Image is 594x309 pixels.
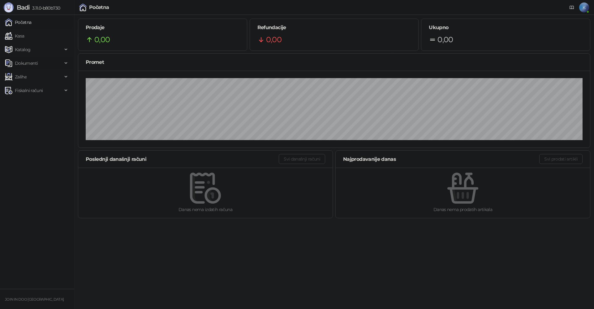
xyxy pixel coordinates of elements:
[429,24,583,31] h5: Ukupno
[579,2,589,12] span: K
[257,24,411,31] h5: Refundacije
[5,30,24,42] a: Kasa
[266,34,282,46] span: 0,00
[94,34,110,46] span: 0,00
[5,297,64,302] small: JOIN IN DOO [GEOGRAPHIC_DATA]
[343,155,539,163] div: Najprodavanije danas
[89,5,109,10] div: Početna
[4,2,14,12] img: Logo
[5,16,32,29] a: Početna
[15,71,27,83] span: Zalihe
[15,43,31,56] span: Katalog
[86,24,239,31] h5: Prodaje
[30,5,60,11] span: 3.11.0-b80b730
[15,57,38,69] span: Dokumenti
[567,2,577,12] a: Dokumentacija
[86,58,583,66] div: Promet
[437,34,453,46] span: 0,00
[15,84,43,97] span: Fiskalni računi
[86,155,279,163] div: Poslednji današnji računi
[279,154,325,164] button: Svi današnji računi
[346,206,580,213] div: Danas nema prodatih artikala
[17,4,30,11] span: Badi
[539,154,583,164] button: Svi prodati artikli
[88,206,323,213] div: Danas nema izdatih računa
